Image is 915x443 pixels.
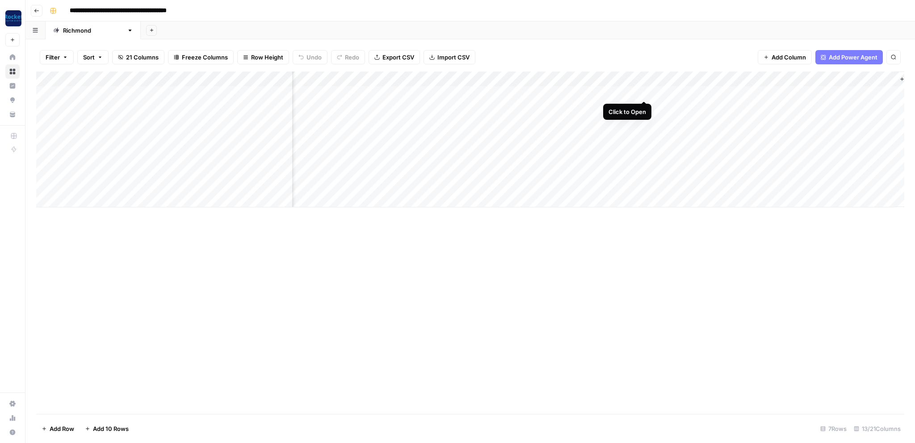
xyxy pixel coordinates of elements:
[93,424,129,433] span: Add 10 Rows
[5,79,20,93] a: Insights
[251,53,283,62] span: Row Height
[168,50,234,64] button: Freeze Columns
[850,422,904,436] div: 13/21 Columns
[112,50,164,64] button: 21 Columns
[345,53,359,62] span: Redo
[83,53,95,62] span: Sort
[46,53,60,62] span: Filter
[5,93,20,107] a: Opportunities
[817,422,850,436] div: 7 Rows
[77,50,109,64] button: Sort
[5,7,20,30] button: Workspace: Rocket Pilots
[182,53,228,62] span: Freeze Columns
[815,50,883,64] button: Add Power Agent
[126,53,159,62] span: 21 Columns
[40,50,74,64] button: Filter
[5,64,20,79] a: Browse
[5,50,20,64] a: Home
[331,50,365,64] button: Redo
[382,53,414,62] span: Export CSV
[5,107,20,122] a: Your Data
[306,53,322,62] span: Undo
[63,26,123,35] div: [GEOGRAPHIC_DATA]
[5,10,21,26] img: Rocket Pilots Logo
[369,50,420,64] button: Export CSV
[80,422,134,436] button: Add 10 Rows
[437,53,470,62] span: Import CSV
[50,424,74,433] span: Add Row
[772,53,806,62] span: Add Column
[46,21,141,39] a: [GEOGRAPHIC_DATA]
[5,397,20,411] a: Settings
[5,411,20,425] a: Usage
[829,53,877,62] span: Add Power Agent
[36,422,80,436] button: Add Row
[293,50,327,64] button: Undo
[424,50,475,64] button: Import CSV
[758,50,812,64] button: Add Column
[237,50,289,64] button: Row Height
[5,425,20,439] button: Help + Support
[609,107,646,116] div: Click to Open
